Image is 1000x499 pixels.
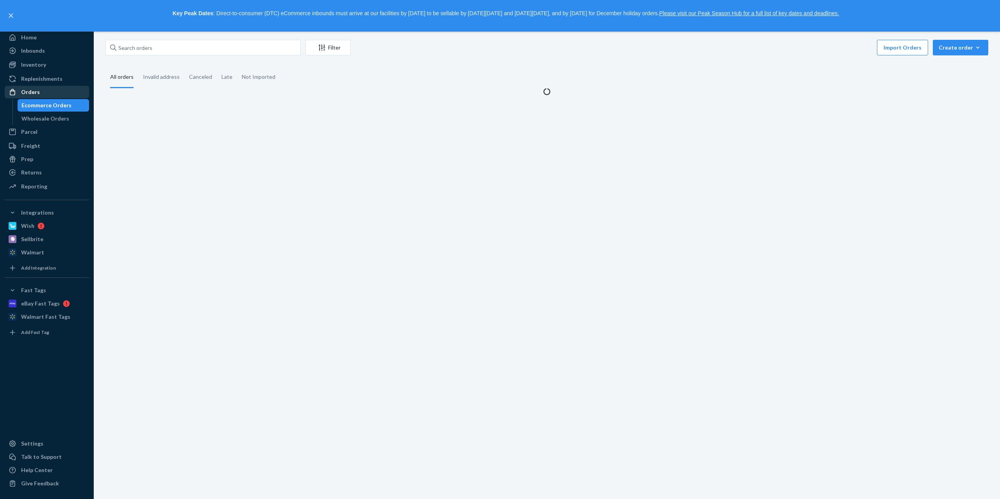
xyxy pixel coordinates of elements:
[5,166,89,179] a: Returns
[305,40,351,55] button: Filter
[7,12,15,20] button: close,
[21,453,62,461] div: Talk to Support
[5,220,89,232] a: Wish
[21,286,46,294] div: Fast Tags
[5,140,89,152] a: Freight
[5,326,89,339] a: Add Fast Tag
[21,222,34,230] div: Wish
[19,7,993,20] p: : Direct-to-consumer (DTC) eCommerce inbounds must arrive at our facilities by [DATE] to be sella...
[21,75,62,83] div: Replenishments
[21,142,40,150] div: Freight
[306,44,350,51] div: Filter
[5,233,89,245] a: Sellbrite
[933,40,988,55] button: Create order
[21,61,46,69] div: Inventory
[105,40,301,55] input: Search orders
[21,313,70,321] div: Walmart Fast Tags
[5,44,89,57] a: Inbounds
[21,265,56,271] div: Add Integration
[21,115,69,123] div: Wholesale Orders
[21,440,43,448] div: Settings
[143,67,180,87] div: Invalid address
[5,262,89,274] a: Add Integration
[5,464,89,476] a: Help Center
[21,249,44,256] div: Walmart
[173,10,213,16] strong: Key Peak Dates
[5,246,89,259] a: Walmart
[21,155,33,163] div: Prep
[21,101,71,109] div: Ecommerce Orders
[877,40,928,55] button: Import Orders
[21,183,47,190] div: Reporting
[18,112,89,125] a: Wholesale Orders
[110,67,134,88] div: All orders
[5,284,89,297] button: Fast Tags
[5,73,89,85] a: Replenishments
[5,206,89,219] button: Integrations
[242,67,275,87] div: Not Imported
[21,128,37,136] div: Parcel
[18,99,89,112] a: Ecommerce Orders
[5,31,89,44] a: Home
[5,86,89,98] a: Orders
[5,153,89,165] a: Prep
[5,297,89,310] a: eBay Fast Tags
[21,329,49,336] div: Add Fast Tag
[5,180,89,193] a: Reporting
[21,88,40,96] div: Orders
[189,67,212,87] div: Canceled
[5,477,89,490] button: Give Feedback
[5,437,89,450] a: Settings
[659,10,839,16] a: Please visit our Peak Season Hub for a full list of key dates and deadlines.
[21,169,42,176] div: Returns
[21,235,43,243] div: Sellbrite
[21,47,45,55] div: Inbounds
[21,34,37,41] div: Home
[21,479,59,487] div: Give Feedback
[221,67,232,87] div: Late
[21,209,54,217] div: Integrations
[21,466,53,474] div: Help Center
[5,59,89,71] a: Inventory
[21,300,60,307] div: eBay Fast Tags
[5,451,89,463] a: Talk to Support
[5,126,89,138] a: Parcel
[5,311,89,323] a: Walmart Fast Tags
[939,44,982,51] div: Create order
